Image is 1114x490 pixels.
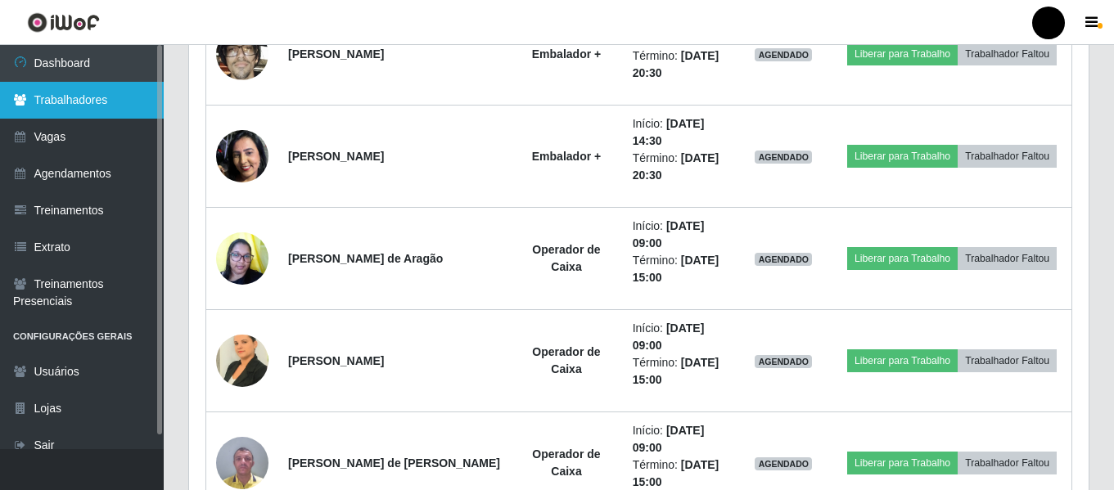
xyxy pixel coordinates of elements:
[633,150,725,184] li: Término:
[288,252,443,265] strong: [PERSON_NAME] de Aragão
[847,145,958,168] button: Liberar para Trabalho
[633,252,725,286] li: Término:
[755,457,812,470] span: AGENDADO
[633,219,705,249] time: [DATE] 09:00
[755,48,812,61] span: AGENDADO
[288,150,384,163] strong: [PERSON_NAME]
[755,253,812,266] span: AGENDADO
[958,247,1057,270] button: Trabalhador Faltou
[216,326,268,395] img: 1730387044768.jpeg
[633,47,725,82] li: Término:
[532,447,600,478] strong: Operador de Caixa
[958,349,1057,372] button: Trabalhador Faltou
[532,47,601,61] strong: Embalador +
[633,354,725,389] li: Término:
[633,321,705,352] time: [DATE] 09:00
[633,117,705,147] time: [DATE] 14:30
[847,247,958,270] button: Liberar para Trabalho
[633,424,705,454] time: [DATE] 09:00
[288,47,384,61] strong: [PERSON_NAME]
[633,115,725,150] li: Início:
[958,43,1057,65] button: Trabalhador Faltou
[216,223,268,293] img: 1632390182177.jpeg
[216,110,268,203] img: 1734309247297.jpeg
[532,243,600,273] strong: Operador de Caixa
[633,422,725,456] li: Início:
[27,12,100,33] img: CoreUI Logo
[216,19,268,88] img: 1748926864127.jpeg
[532,345,600,375] strong: Operador de Caixa
[847,349,958,372] button: Liberar para Trabalho
[755,355,812,368] span: AGENDADO
[958,145,1057,168] button: Trabalhador Faltou
[288,354,384,367] strong: [PERSON_NAME]
[958,452,1057,474] button: Trabalhador Faltou
[532,150,601,163] strong: Embalador +
[633,218,725,252] li: Início:
[288,456,500,470] strong: [PERSON_NAME] de [PERSON_NAME]
[633,320,725,354] li: Início:
[847,43,958,65] button: Liberar para Trabalho
[755,151,812,164] span: AGENDADO
[847,452,958,474] button: Liberar para Trabalho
